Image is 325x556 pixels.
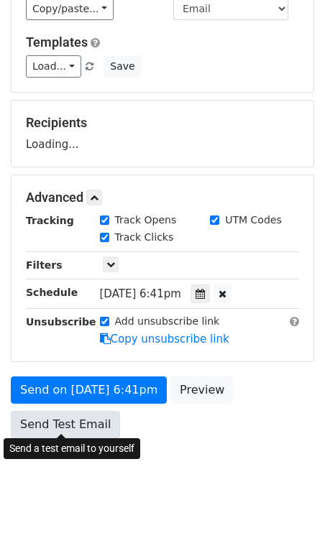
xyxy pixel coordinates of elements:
strong: Unsubscribe [26,316,96,328]
a: Preview [170,376,234,404]
span: [DATE] 6:41pm [100,287,181,300]
label: Track Opens [115,213,177,228]
strong: Schedule [26,287,78,298]
h5: Advanced [26,190,299,205]
h5: Recipients [26,115,299,131]
iframe: Chat Widget [253,487,325,556]
strong: Filters [26,259,63,271]
a: Load... [26,55,81,78]
label: Add unsubscribe link [115,314,220,329]
a: Copy unsubscribe link [100,333,229,346]
label: UTM Codes [225,213,281,228]
a: Templates [26,34,88,50]
strong: Tracking [26,215,74,226]
button: Save [104,55,141,78]
a: Send on [DATE] 6:41pm [11,376,167,404]
div: Loading... [26,115,299,152]
a: Send Test Email [11,411,120,438]
div: Send a test email to yourself [4,438,140,459]
label: Track Clicks [115,230,174,245]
